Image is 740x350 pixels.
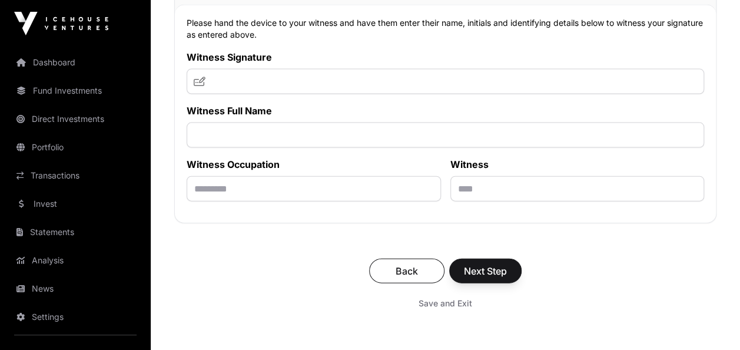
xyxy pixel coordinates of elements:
span: Back [384,264,430,278]
span: Next Step [464,264,507,278]
button: Next Step [449,259,522,283]
label: Witness Full Name [187,104,704,118]
a: Invest [9,191,141,217]
span: Save and Exit [419,298,472,309]
label: Witness Occupation [187,157,441,171]
label: Witness [450,157,705,171]
iframe: Chat Widget [681,293,740,350]
label: Witness Signature [187,50,704,64]
button: Save and Exit [404,293,486,314]
img: Icehouse Ventures Logo [14,12,108,35]
a: Portfolio [9,134,141,160]
a: News [9,276,141,302]
a: Settings [9,304,141,330]
a: Statements [9,219,141,245]
a: Direct Investments [9,106,141,132]
a: Fund Investments [9,78,141,104]
a: Analysis [9,247,141,273]
a: Dashboard [9,49,141,75]
button: Back [369,259,444,283]
p: Please hand the device to your witness and have them enter their name, initials and identifying d... [187,17,704,41]
a: Transactions [9,163,141,189]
